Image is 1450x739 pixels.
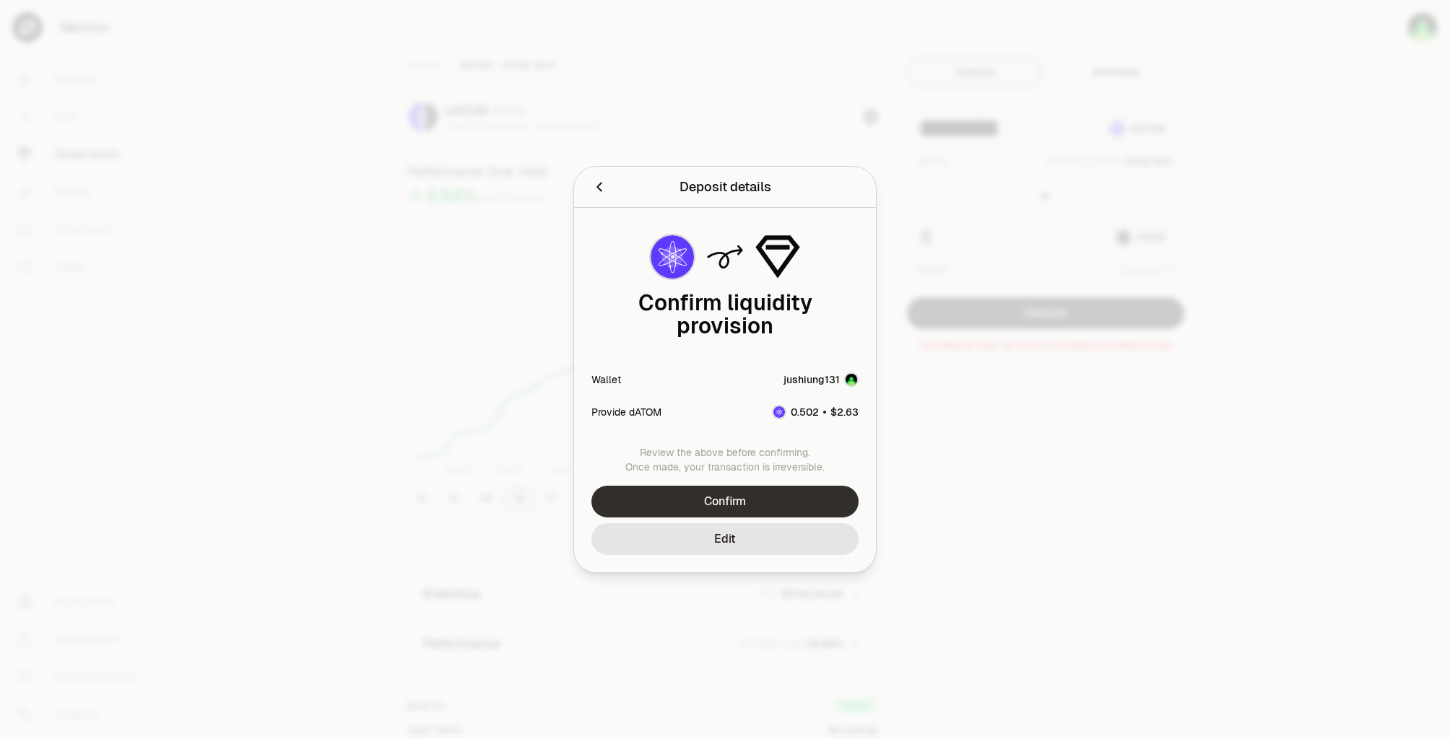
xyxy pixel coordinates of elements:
img: dATOM Logo [773,406,785,418]
div: Confirm liquidity provision [591,292,859,338]
div: Provide dATOM [591,405,661,419]
div: Wallet [591,372,621,387]
button: jushiung131Account Image [783,372,859,387]
button: Back [591,177,607,197]
div: jushiung131 [783,372,840,387]
button: Edit [591,523,859,555]
img: Account Image [846,374,857,385]
button: Confirm [591,486,859,517]
div: Review the above before confirming. Once made, your transaction is irreversible. [591,445,859,474]
div: Deposit details [680,177,771,197]
img: dATOM Logo [651,235,694,279]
